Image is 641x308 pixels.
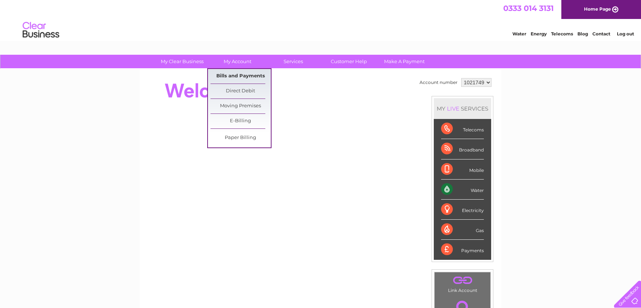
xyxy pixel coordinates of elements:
div: Water [441,180,484,200]
a: Moving Premises [210,99,271,113]
td: Account number [418,76,459,89]
div: LIVE [445,105,461,112]
a: Water [512,31,526,36]
div: Broadband [441,139,484,159]
div: Mobile [441,159,484,180]
div: MY SERVICES [434,98,491,119]
a: Energy [531,31,547,36]
div: Payments [441,240,484,259]
a: Make A Payment [374,55,435,68]
img: logo.png [22,19,60,41]
a: Services [263,55,323,68]
a: Contact [592,31,610,36]
td: Link Account [434,272,491,295]
div: Telecoms [441,119,484,139]
a: Bills and Payments [210,69,271,84]
a: Blog [577,31,588,36]
a: . [436,274,489,287]
a: 0333 014 3131 [503,4,554,13]
a: Customer Help [319,55,379,68]
a: My Account [208,55,268,68]
a: Telecoms [551,31,573,36]
a: My Clear Business [152,55,212,68]
div: Electricity [441,200,484,220]
div: Gas [441,220,484,240]
a: E-Billing [210,114,271,128]
a: Log out [617,31,634,36]
a: Paper Billing [210,131,271,145]
div: Clear Business is a trading name of Verastar Limited (registered in [GEOGRAPHIC_DATA] No. 3667643... [148,4,494,35]
a: Direct Debit [210,84,271,99]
